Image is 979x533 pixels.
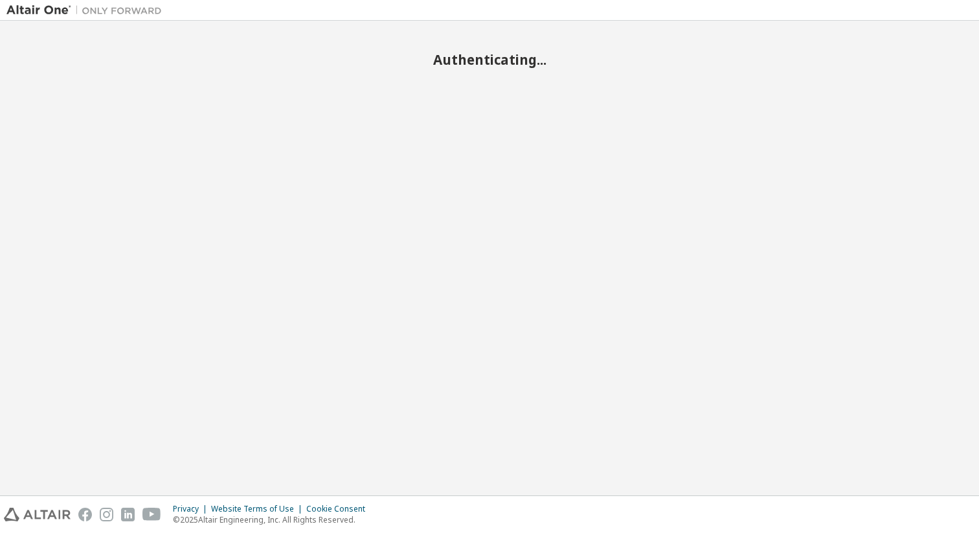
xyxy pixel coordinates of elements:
[173,514,373,525] p: © 2025 Altair Engineering, Inc. All Rights Reserved.
[211,504,306,514] div: Website Terms of Use
[121,508,135,521] img: linkedin.svg
[78,508,92,521] img: facebook.svg
[6,4,168,17] img: Altair One
[306,504,373,514] div: Cookie Consent
[173,504,211,514] div: Privacy
[142,508,161,521] img: youtube.svg
[4,508,71,521] img: altair_logo.svg
[6,51,973,68] h2: Authenticating...
[100,508,113,521] img: instagram.svg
